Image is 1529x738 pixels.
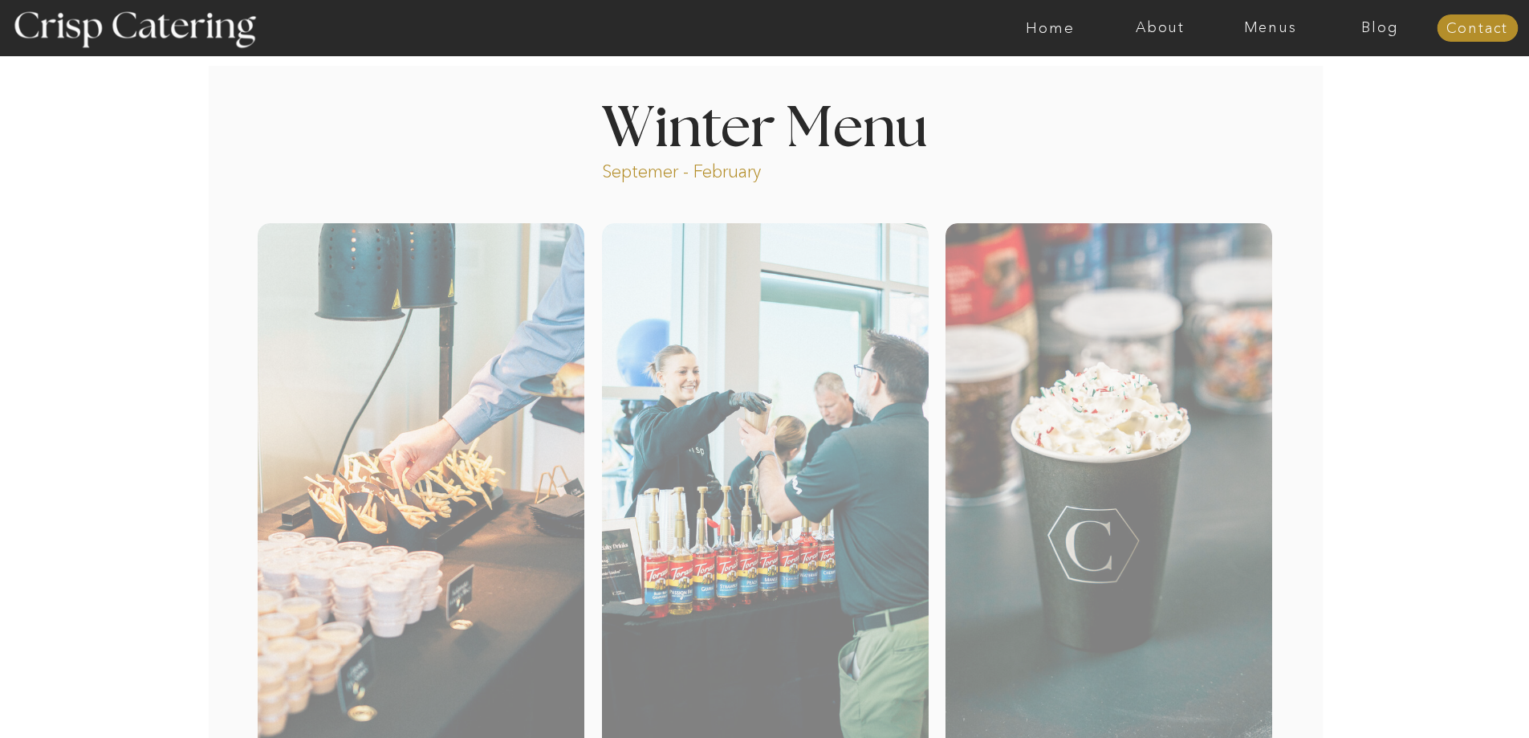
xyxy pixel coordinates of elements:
[1105,20,1215,36] a: About
[1325,20,1435,36] a: Blog
[1368,658,1529,738] iframe: podium webchat widget bubble
[995,20,1105,36] a: Home
[1437,21,1518,37] a: Contact
[1215,20,1325,36] a: Menus
[542,101,988,149] h1: Winter Menu
[602,160,823,178] p: Septemer - February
